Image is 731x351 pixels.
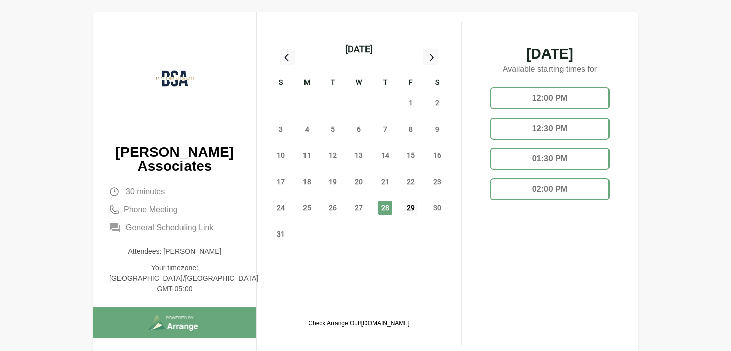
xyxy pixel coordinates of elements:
[274,148,288,162] span: Sunday, August 10, 2025
[352,122,366,136] span: Wednesday, August 6, 2025
[404,148,418,162] span: Friday, August 15, 2025
[109,263,240,295] p: Your timezone: [GEOGRAPHIC_DATA]/[GEOGRAPHIC_DATA] GMT-05:00
[378,122,392,136] span: Thursday, August 7, 2025
[398,77,424,90] div: F
[109,145,240,173] p: [PERSON_NAME] Associates
[430,96,444,110] span: Saturday, August 2, 2025
[326,201,340,215] span: Tuesday, August 26, 2025
[346,77,372,90] div: W
[352,174,366,189] span: Wednesday, August 20, 2025
[361,320,410,327] a: [DOMAIN_NAME]
[300,148,314,162] span: Monday, August 11, 2025
[482,47,618,61] span: [DATE]
[430,148,444,162] span: Saturday, August 16, 2025
[308,319,409,327] p: Check Arrange Out!
[404,201,418,215] span: Friday, August 29, 2025
[274,174,288,189] span: Sunday, August 17, 2025
[126,186,165,198] span: 30 minutes
[300,201,314,215] span: Monday, August 25, 2025
[424,77,450,90] div: S
[352,201,366,215] span: Wednesday, August 27, 2025
[430,122,444,136] span: Saturday, August 9, 2025
[268,77,294,90] div: S
[404,174,418,189] span: Friday, August 22, 2025
[378,148,392,162] span: Thursday, August 14, 2025
[326,148,340,162] span: Tuesday, August 12, 2025
[326,122,340,136] span: Tuesday, August 5, 2025
[482,61,618,79] p: Available starting times for
[490,118,610,140] div: 12:30 PM
[378,201,392,215] span: Thursday, August 28, 2025
[345,42,373,56] div: [DATE]
[404,122,418,136] span: Friday, August 8, 2025
[430,174,444,189] span: Saturday, August 23, 2025
[274,227,288,241] span: Sunday, August 31, 2025
[326,174,340,189] span: Tuesday, August 19, 2025
[404,96,418,110] span: Friday, August 1, 2025
[124,204,178,216] span: Phone Meeting
[109,246,240,257] p: Attendees: [PERSON_NAME]
[300,122,314,136] span: Monday, August 4, 2025
[352,148,366,162] span: Wednesday, August 13, 2025
[274,201,288,215] span: Sunday, August 24, 2025
[430,201,444,215] span: Saturday, August 30, 2025
[320,77,346,90] div: T
[490,148,610,170] div: 01:30 PM
[274,122,288,136] span: Sunday, August 3, 2025
[126,222,213,234] span: General Scheduling Link
[490,178,610,200] div: 02:00 PM
[294,77,320,90] div: M
[300,174,314,189] span: Monday, August 18, 2025
[372,77,398,90] div: T
[490,87,610,109] div: 12:00 PM
[378,174,392,189] span: Thursday, August 21, 2025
